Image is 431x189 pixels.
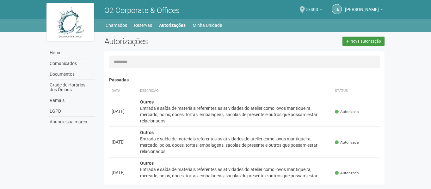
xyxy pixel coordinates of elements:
[48,48,95,58] a: Home
[193,21,222,30] a: Minha Unidade
[332,86,380,96] th: Status
[104,37,240,46] h2: Autorizações
[106,21,127,30] a: Chamados
[48,80,95,95] a: Grade de Horários dos Ônibus
[332,4,342,14] a: TB
[306,8,322,13] a: 5/403
[345,1,379,12] span: Tatiana Buxbaum Grecco
[345,8,383,13] a: [PERSON_NAME]
[335,140,359,145] span: Autorizada
[112,139,135,145] div: [DATE]
[48,95,95,106] a: Ramais
[104,6,180,15] span: O2 Corporate & Offices
[140,99,154,104] strong: Outros
[140,166,330,185] div: Entrada e saída de materiais referentes as atividades do atelier como: ovos mantiqueira, mercado,...
[138,86,333,96] th: Descrição
[109,86,138,96] th: Data
[112,108,135,115] div: [DATE]
[112,169,135,176] div: [DATE]
[48,58,95,69] a: Comunicados
[134,21,152,30] a: Reservas
[335,109,359,115] span: Autorizada
[140,161,154,166] strong: Outros
[140,130,154,135] strong: Outros
[109,78,380,82] h4: Passadas
[46,3,94,41] img: logo.jpg
[140,136,330,155] div: Entrada e saída de materiais referentes as atividades do atelier como: ovos mantiqueira, mercado,...
[342,37,385,46] a: Nova autorização
[159,21,186,30] a: Autorizações
[48,69,95,80] a: Documentos
[48,106,95,117] a: LGPD
[48,117,95,127] a: Anuncie sua marca
[350,39,381,44] span: Nova autorização
[306,1,318,12] span: 5/403
[335,170,359,176] span: Autorizada
[140,105,330,124] div: Entrada e saída de materiais referentes as atividades do atelier como: ovos mantiqueira, mercado,...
